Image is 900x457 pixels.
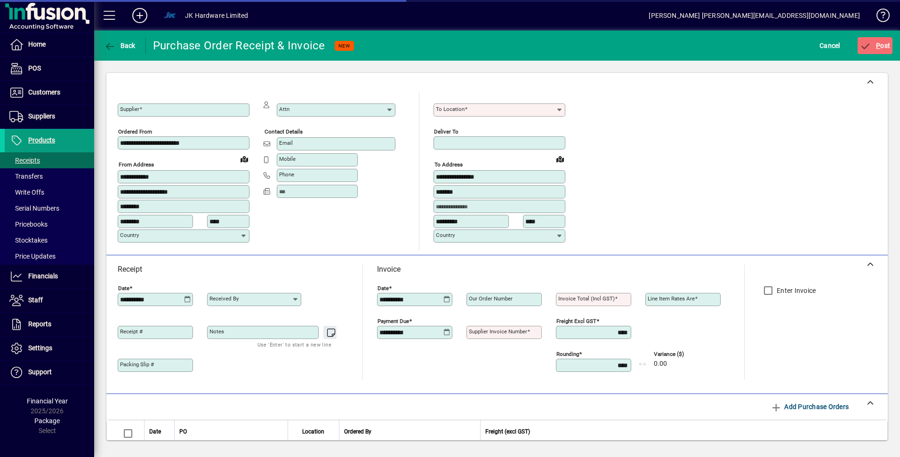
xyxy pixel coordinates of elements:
span: Stocktakes [9,236,48,244]
span: Products [28,136,55,144]
button: Back [102,37,138,54]
span: Staff [28,296,43,304]
span: Financials [28,272,58,280]
a: Knowledge Base [869,2,888,32]
a: View on map [553,151,568,166]
span: NEW [338,43,350,49]
span: 0.00 [654,360,667,368]
div: Purchase Order Receipt & Invoice [153,38,325,53]
button: Post [858,37,893,54]
mat-label: Supplier invoice number [469,328,527,335]
span: Settings [28,344,52,352]
mat-label: Deliver To [434,128,458,135]
mat-label: Rounding [556,351,579,357]
span: Ordered By [344,426,371,437]
span: Suppliers [28,112,55,120]
span: POS [28,64,41,72]
span: Package [34,417,60,425]
a: Write Offs [5,184,94,200]
span: Cancel [820,38,840,53]
span: PO [179,426,187,437]
mat-label: Received by [209,295,239,302]
mat-label: Date [378,285,389,292]
mat-label: Mobile [279,156,296,162]
a: Home [5,33,94,56]
mat-label: Ordered from [118,128,152,135]
div: Freight (excl GST) [485,426,876,437]
app-page-header-button: Back [94,37,146,54]
span: Price Updates [9,252,56,260]
mat-label: Supplier [120,106,139,112]
mat-label: Email [279,140,293,146]
span: Support [28,368,52,376]
a: Support [5,361,94,384]
span: Reports [28,320,51,328]
mat-label: Phone [279,171,294,178]
span: Location [302,426,324,437]
span: ost [860,42,891,49]
span: Variance ($) [654,351,710,357]
a: View on map [237,151,252,166]
span: Home [28,40,46,48]
a: Suppliers [5,105,94,128]
a: Price Updates [5,248,94,264]
mat-label: Payment due [378,318,409,324]
mat-label: Packing Slip # [120,361,154,368]
mat-label: Our order number [469,295,513,302]
a: Staff [5,289,94,312]
span: Receipts [9,157,40,164]
span: Freight (excl GST) [485,426,530,437]
mat-hint: Use 'Enter' to start a new line [257,339,331,350]
a: Customers [5,81,94,104]
a: Reports [5,313,94,336]
mat-label: Country [436,232,455,238]
div: Date [149,426,169,437]
a: Pricebooks [5,216,94,232]
a: Serial Numbers [5,200,94,216]
mat-label: Invoice Total (incl GST) [558,295,615,302]
button: Add Purchase Orders [767,398,852,415]
button: Add [125,7,155,24]
button: Cancel [817,37,843,54]
a: Receipts [5,152,94,168]
mat-label: To location [436,106,465,112]
button: Profile [155,7,185,24]
span: Financial Year [27,397,68,405]
a: Transfers [5,168,94,184]
div: [PERSON_NAME] [PERSON_NAME][EMAIL_ADDRESS][DOMAIN_NAME] [649,8,860,23]
mat-label: Notes [209,328,224,335]
mat-label: Freight excl GST [556,318,596,324]
mat-label: Country [120,232,139,238]
label: Enter Invoice [775,286,816,295]
a: POS [5,57,94,80]
span: Serial Numbers [9,205,59,212]
mat-label: Attn [279,106,289,112]
mat-label: Receipt # [120,328,143,335]
span: Customers [28,88,60,96]
a: Financials [5,265,94,288]
a: Stocktakes [5,232,94,248]
span: Transfers [9,173,43,180]
span: Pricebooks [9,221,48,228]
div: PO [179,426,283,437]
span: P [876,42,880,49]
div: JK Hardware Limited [185,8,248,23]
span: Date [149,426,161,437]
span: Write Offs [9,189,44,196]
mat-label: Line item rates are [648,295,695,302]
span: Add Purchase Orders [771,399,849,414]
div: Ordered By [344,426,475,437]
a: Settings [5,337,94,360]
mat-label: Date [118,285,129,292]
span: Back [104,42,136,49]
